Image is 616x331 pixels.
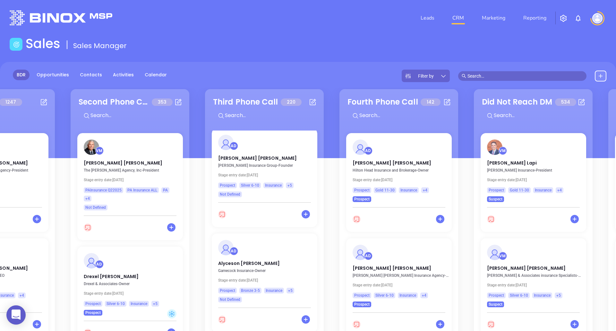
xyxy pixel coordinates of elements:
span: +5 [287,182,292,189]
img: profile [487,140,502,155]
span: Silver 6-10 [510,292,528,299]
span: Insurance [535,187,552,194]
span: Silver 6-10 [241,182,259,189]
span: Prospect [85,309,101,316]
p: Walker & Associates insurance Specialists - Vice President [487,273,583,278]
p: The Stoll Agency, Inc - President [84,168,180,173]
input: Search... [224,111,321,120]
img: profile [84,253,99,268]
p: Fri 8/1/2025 [218,278,314,283]
span: Insurance [265,182,282,189]
p: Fri 7/18/2025 [353,178,449,182]
p: Drexel & Associates - Owner [84,282,180,286]
div: Vicky Mendoza [499,252,507,260]
img: profile [353,140,368,155]
span: +5 [288,287,293,294]
div: Anabell Dominguez [230,142,238,150]
span: +5 [556,292,561,299]
a: BDR [13,70,30,80]
img: iconSetting [560,14,567,22]
span: +4 [20,292,24,299]
p: Thu 7/31/2025 [84,291,180,296]
span: Prospect [354,187,370,194]
p: [PERSON_NAME] Lapi [487,160,580,163]
input: Search... [90,111,186,120]
div: Vicky Mendoza [499,147,507,155]
span: +5 [153,300,158,307]
img: profile [218,135,234,150]
span: +4 [85,195,90,202]
p: Fri 4/4/2025 [84,178,180,182]
div: Anabell Dominguez [364,147,372,155]
span: Prospect [489,187,504,194]
a: profileAnabell Dominguez[PERSON_NAME] [PERSON_NAME] Hilton Head Insurance and Brokerage-OwnerStag... [346,133,452,202]
a: profileVicky Mendoza[PERSON_NAME] [PERSON_NAME] [PERSON_NAME] & Associates insurance Specialists-... [481,238,586,307]
span: PA [163,187,168,194]
p: Thu 10/26/2023 [487,178,583,182]
span: Not Defined [85,204,106,211]
a: profileAnabell DominguezAlyceson [PERSON_NAME] Gamecock Insurance-OwnerStage entry date:[DATE]Pro... [212,233,317,302]
h1: Sales [26,36,60,51]
img: profile [218,240,234,255]
a: Reporting [521,12,549,24]
p: Alyceson [PERSON_NAME] [218,260,311,263]
span: Silver 6-10 [375,292,394,299]
span: Insurance [266,287,282,294]
div: Anabell Dominguez [364,252,372,260]
a: profileAnabell Dominguez[PERSON_NAME] [PERSON_NAME] [PERSON_NAME] [PERSON_NAME] Insurance Agency-... [346,238,452,307]
div: Anabell Dominguez [95,260,104,268]
div: Anabell Dominguez [230,247,238,255]
p: Harding-Yost Insurance - President [487,168,583,173]
div: Did Not Reach DM [482,96,552,108]
img: user [592,13,603,23]
p: [PERSON_NAME] [PERSON_NAME] [353,160,445,163]
span: +4 [422,292,426,299]
a: Marketing [479,12,508,24]
span: Insurance [534,292,551,299]
div: Third Phone Call [213,96,278,108]
p: Drexel [PERSON_NAME] [84,273,176,276]
span: Suspect [489,196,502,203]
span: 142 [421,98,441,106]
p: [PERSON_NAME] [PERSON_NAME] [218,155,311,158]
a: Contacts [76,70,106,80]
p: Hilton Head Insurance and Brokerage - Owner [353,168,449,173]
span: Prospect [220,287,235,294]
a: Opportunities [33,70,73,80]
p: [PERSON_NAME] [PERSON_NAME] [84,160,176,163]
span: 220 [281,98,302,106]
p: [PERSON_NAME] [PERSON_NAME] [487,265,580,268]
input: Search... [493,111,589,120]
span: Insurance [399,292,416,299]
a: profileAnabell Dominguez[PERSON_NAME] [PERSON_NAME] [PERSON_NAME] Insurance Group-FounderStage en... [212,128,317,197]
span: Bronze 3-5 [241,287,260,294]
span: Insurance [131,300,147,307]
a: Activities [109,70,138,80]
p: Stokes Farnham Insurance Agency - President [353,273,449,278]
span: 353 [152,98,173,106]
p: Fri 7/18/2025 [353,283,449,287]
span: Gold 11-30 [510,187,529,194]
span: Not Defined [220,296,240,303]
span: Not Defined [220,191,240,198]
span: Insurance [400,187,417,194]
span: +4 [423,187,427,194]
img: iconNotification [574,14,582,22]
div: Fourth Phone Call [347,96,418,108]
img: logo [10,10,112,25]
span: Sales Manager [73,41,127,51]
p: Hemly Insurance Group - Founder [218,163,314,168]
span: Silver 6-10 [107,300,125,307]
img: profile [353,245,368,260]
span: search [462,74,466,78]
span: Prospect [354,196,370,203]
p: Gamecock Insurance - Owner [218,268,314,273]
div: Second Phone Call [79,96,149,108]
span: PA Insurance ALL [127,187,157,194]
span: 534 [555,98,576,106]
span: Prospect [220,182,235,189]
span: Gold 11-30 [375,187,395,194]
a: Leads [418,12,437,24]
a: Calendar [141,70,171,80]
a: profileVicky Mendoza[PERSON_NAME] Lapi [PERSON_NAME] Insurance-PresidentStage entry date:[DATE]Pr... [481,133,586,202]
